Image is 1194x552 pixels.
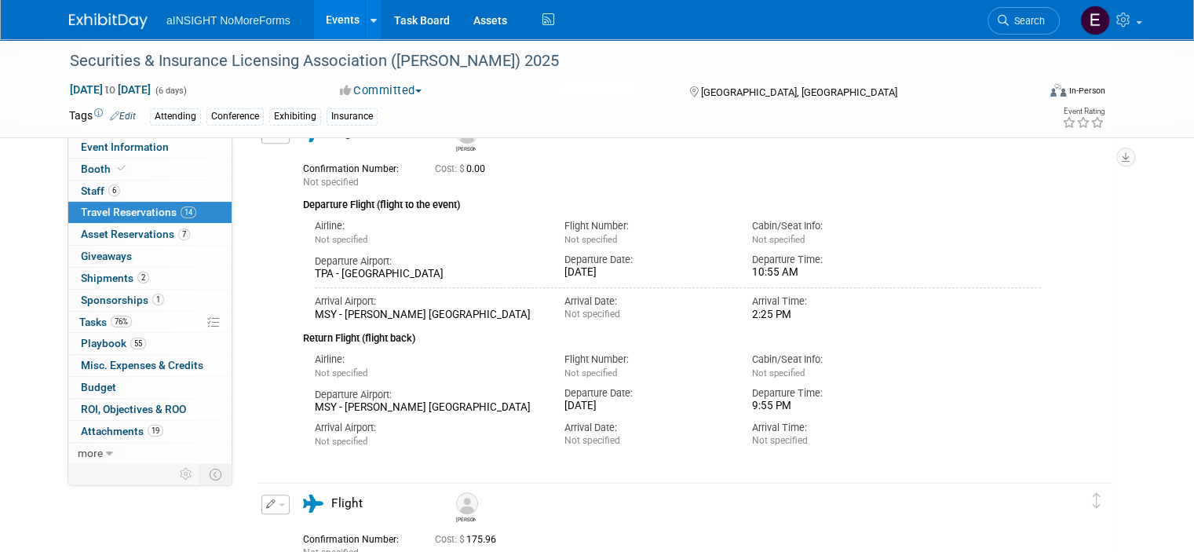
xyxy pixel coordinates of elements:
span: more [78,447,103,459]
span: Cost: $ [435,534,466,545]
div: Attending [150,108,201,125]
div: Return Flight (flight back) [303,322,1041,346]
button: Committed [334,82,428,99]
a: Asset Reservations7 [68,224,232,245]
div: Amanda Bellavance [456,514,476,523]
div: TPA - [GEOGRAPHIC_DATA] [315,268,541,281]
span: 14 [181,207,196,218]
span: 76% [111,316,132,327]
div: 2:25 PM [752,309,916,322]
span: 55 [130,338,146,349]
span: Not specified [564,234,617,245]
div: MSY - [PERSON_NAME] [GEOGRAPHIC_DATA] [315,401,541,415]
div: Securities & Insurance Licensing Association ([PERSON_NAME]) 2025 [64,47,1017,75]
div: Confirmation Number: [303,529,411,546]
td: Personalize Event Tab Strip [173,464,200,484]
span: Not specified [752,367,805,378]
span: Shipments [81,272,149,284]
span: ROI, Objectives & ROO [81,403,186,415]
span: Tasks [79,316,132,328]
a: ROI, Objectives & ROO [68,399,232,420]
img: Format-Inperson.png [1050,84,1066,97]
span: Not specified [315,436,367,447]
a: Booth [68,159,232,180]
span: Staff [81,185,120,197]
span: (6 days) [154,86,187,96]
span: Travel Reservations [81,206,196,218]
div: Airline: [315,353,541,367]
a: Playbook55 [68,333,232,354]
a: Event Information [68,137,232,158]
span: 0.00 [435,163,491,174]
a: Giveaways [68,246,232,267]
i: Booth reservation complete [118,164,126,173]
span: Search [1009,15,1045,27]
div: Not specified [564,435,728,447]
span: Not specified [315,234,367,245]
span: Not specified [564,367,617,378]
span: Flight [331,496,363,510]
div: Amanda Bellavance [452,492,480,523]
div: Conference [206,108,264,125]
div: Not specified [752,435,916,447]
span: Playbook [81,337,146,349]
div: MSY - [PERSON_NAME] [GEOGRAPHIC_DATA] [315,309,541,322]
div: [DATE] [564,400,728,413]
span: to [103,83,118,96]
div: Airline: [315,219,541,233]
a: Attachments19 [68,421,232,442]
span: 7 [178,228,190,240]
span: 175.96 [435,534,502,545]
a: Misc. Expenses & Credits [68,355,232,376]
span: aINSIGHT NoMoreForms [166,14,290,27]
span: Booth [81,163,129,175]
div: Flight Number: [564,353,728,367]
div: Departure Airport: [315,388,541,402]
div: Departure Flight (flight to the event) [303,189,1041,213]
span: Sponsorships [81,294,164,306]
div: Arrival Airport: [315,294,541,309]
div: Arrival Airport: [315,421,541,435]
span: 1 [152,294,164,305]
a: Staff6 [68,181,232,202]
span: Budget [81,381,116,393]
span: Misc. Expenses & Credits [81,359,203,371]
td: Toggle Event Tabs [200,464,232,484]
div: Insurance [327,108,378,125]
img: Eric Guimond [1080,5,1110,35]
i: Click and drag to move item [1093,493,1101,509]
span: Event Information [81,141,169,153]
div: In-Person [1068,85,1105,97]
div: Departure Date: [564,386,728,400]
div: Arrival Date: [564,421,728,435]
a: Sponsorships1 [68,290,232,311]
a: Search [988,7,1060,35]
span: Attachments [81,425,163,437]
a: Budget [68,377,232,398]
span: Cost: $ [435,163,466,174]
div: Johnny Bitar [456,144,476,152]
div: Event Rating [1062,108,1105,115]
div: Arrival Date: [564,294,728,309]
div: Flight Number: [564,219,728,233]
span: Not specified [303,177,359,188]
a: Shipments2 [68,268,232,289]
div: Event Format [952,82,1105,105]
div: 9:55 PM [752,400,916,413]
span: [DATE] [DATE] [69,82,152,97]
a: Travel Reservations14 [68,202,232,223]
div: Departure Time: [752,253,916,267]
div: Confirmation Number: [303,159,411,175]
img: ExhibitDay [69,13,148,29]
span: Not specified [315,367,367,378]
div: [DATE] [564,266,728,280]
td: Tags [69,108,136,126]
span: Not specified [752,234,805,245]
span: Giveaways [81,250,132,262]
span: 19 [148,425,163,437]
a: more [68,443,232,464]
div: Departure Airport: [315,254,541,269]
div: Cabin/Seat Info: [752,219,916,233]
a: Tasks76% [68,312,232,333]
div: Exhibiting [269,108,321,125]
